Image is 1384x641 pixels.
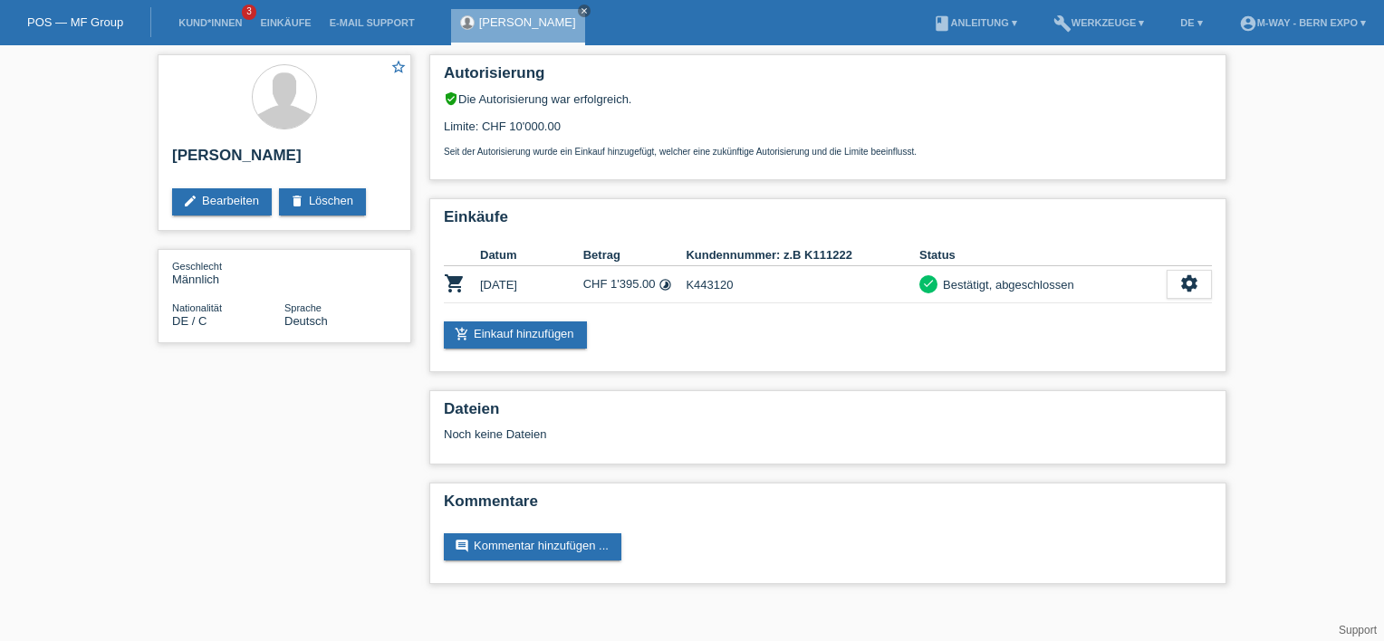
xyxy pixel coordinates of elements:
[583,244,687,266] th: Betrag
[919,244,1167,266] th: Status
[284,314,328,328] span: Deutsch
[937,275,1074,294] div: Bestätigt, abgeschlossen
[444,427,997,441] div: Noch keine Dateien
[169,17,251,28] a: Kund*innen
[27,15,123,29] a: POS — MF Group
[455,327,469,341] i: add_shopping_cart
[444,64,1212,91] h2: Autorisierung
[444,106,1212,157] div: Limite: CHF 10'000.00
[686,266,919,303] td: K443120
[1044,17,1154,28] a: buildWerkzeuge ▾
[924,17,1026,28] a: bookAnleitung ▾
[172,261,222,272] span: Geschlecht
[242,5,256,20] span: 3
[444,493,1212,520] h2: Kommentare
[172,302,222,313] span: Nationalität
[284,302,322,313] span: Sprache
[444,91,1212,106] div: Die Autorisierung war erfolgreich.
[686,244,919,266] th: Kundennummer: z.B K111222
[1339,624,1377,636] a: Support
[444,321,587,349] a: add_shopping_cartEinkauf hinzufügen
[580,6,589,15] i: close
[455,539,469,553] i: comment
[172,147,397,174] h2: [PERSON_NAME]
[444,533,621,560] a: commentKommentar hinzufügen ...
[480,244,583,266] th: Datum
[480,266,583,303] td: [DATE]
[444,91,458,106] i: verified_user
[1053,14,1072,33] i: build
[658,278,672,292] i: Fixe Raten (24 Raten)
[1239,14,1257,33] i: account_circle
[1179,273,1199,293] i: settings
[1230,17,1375,28] a: account_circlem-way - Bern Expo ▾
[444,273,466,294] i: POSP00028727
[1171,17,1211,28] a: DE ▾
[390,59,407,78] a: star_border
[172,188,272,215] a: editBearbeiten
[290,194,304,208] i: delete
[172,314,207,328] span: Deutschland / C / 10.05.1989
[444,208,1212,235] h2: Einkäufe
[444,147,1212,157] p: Seit der Autorisierung wurde ein Einkauf hinzugefügt, welcher eine zukünftige Autorisierung und d...
[479,15,576,29] a: [PERSON_NAME]
[251,17,320,28] a: Einkäufe
[172,259,284,286] div: Männlich
[933,14,951,33] i: book
[922,277,935,290] i: check
[390,59,407,75] i: star_border
[444,400,1212,427] h2: Dateien
[321,17,424,28] a: E-Mail Support
[183,194,197,208] i: edit
[583,266,687,303] td: CHF 1'395.00
[578,5,591,17] a: close
[279,188,366,215] a: deleteLöschen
